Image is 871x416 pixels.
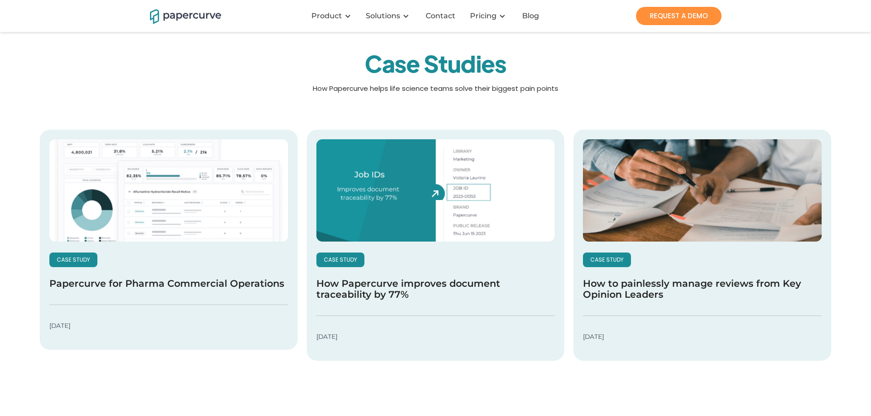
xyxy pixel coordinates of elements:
a: case studyPapercurve for Pharma Commercial Operations[DATE] [40,130,298,350]
h5: Papercurve for Pharma Commercial Operations [49,278,284,289]
a: Arrow Iconcase studyHow Papercurve improves document traceability by 77%[DATE] [307,130,565,361]
p: case study [590,257,624,267]
p: case study [324,257,357,267]
div: Product [306,2,360,30]
a: REQUEST A DEMO [636,7,721,25]
a: home [150,8,209,24]
h5: How Papercurve improves document traceability by 77% [316,278,555,300]
p: How Papercurve helps life science teams solve their biggest pain points [35,83,836,99]
p: case study [57,257,90,267]
div: Solutions [360,2,418,30]
div: Solutions [366,11,400,21]
div: Product [311,11,342,21]
p: [DATE] [583,332,604,347]
div: Pricing [465,2,515,30]
img: Arrow Icon [429,187,442,200]
p: [DATE] [49,321,70,336]
a: Blog [515,11,548,21]
div: Blog [522,11,539,21]
h5: How to painlessly manage reviews from Key Opinion Leaders [583,278,822,300]
div: Contact [426,11,455,21]
p: [DATE] [316,332,337,347]
a: case studyHow to painlessly manage reviews from Key Opinion Leaders[DATE] [573,130,831,361]
a: Pricing [470,11,497,21]
h1: Case Studies [35,53,836,73]
a: Contact [418,11,465,21]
